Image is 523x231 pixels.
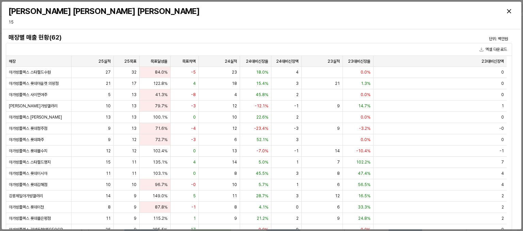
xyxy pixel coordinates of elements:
span: 3 [296,193,299,199]
span: 아가방플렉스 사이먼여주 [9,92,47,97]
span: 56.5% [358,182,370,187]
span: 21 [106,81,111,86]
span: -12.1% [255,103,268,109]
span: 5.7% [258,182,268,187]
span: 목표차액 [182,59,196,64]
span: 12 [132,137,137,142]
span: 3 [296,81,299,86]
span: 아가방플렉스 롯데파주 [9,137,44,142]
span: 13 [232,148,237,154]
span: 0 [296,204,299,210]
span: 0 [193,114,196,120]
span: -4 [191,126,196,131]
p: 단위: 백만원 [432,36,508,42]
span: 13 [106,114,111,120]
span: 11 [106,171,111,176]
span: 25목표 [124,59,137,64]
span: 4 [296,70,299,75]
span: 21.2% [257,216,268,221]
span: 8 [337,171,340,176]
button: Close [504,6,514,17]
span: 22.6% [256,114,268,120]
span: 2 [502,204,504,210]
span: 3 [296,137,299,142]
span: 18.0% [256,70,268,75]
p: 15 [9,19,131,25]
span: 0 [193,148,196,154]
span: 13 [131,92,137,97]
span: 122.8% [153,81,168,86]
span: -1 [191,204,196,210]
span: 1 [193,216,196,221]
span: 4.1% [259,204,268,210]
span: 9 [134,193,137,199]
span: 16.5% [358,193,370,199]
span: 14 [232,159,237,165]
span: 1 [502,103,504,109]
span: 6 [337,182,340,187]
span: 0 [501,70,504,75]
span: -3 [294,126,299,131]
button: 엑셀 다운로드 [477,45,510,53]
span: 9 [134,204,137,210]
span: 87.8% [155,204,168,210]
span: 아가방플렉스 롯데몰은평점 [9,216,51,221]
span: 4 [193,81,196,86]
span: 매장 [9,59,16,64]
span: 14.7% [358,103,370,109]
span: 아가방플렉스 롯데이시아 [9,171,47,176]
span: 11 [106,216,111,221]
span: -3.2% [359,126,370,131]
span: 강릉제일아가방갤러리 [9,193,43,199]
span: 102.4% [153,148,168,154]
h3: [PERSON_NAME] [PERSON_NAME] [PERSON_NAME] [9,6,387,16]
span: -5 [191,70,196,75]
span: 10 [232,114,237,120]
span: 13 [131,126,137,131]
span: 12 [335,193,340,199]
span: 32 [131,70,137,75]
span: 23실적 [328,59,340,64]
span: 1 [296,159,299,165]
span: -8 [191,92,196,97]
span: 목표달성율 [150,59,168,64]
span: 23대비신장율 [348,59,370,64]
h4: 매장별 매출 현황(62) [9,34,383,41]
span: 41.3% [155,92,168,97]
span: 0 [501,137,504,142]
span: 5 [193,193,196,199]
span: 9 [134,216,137,221]
span: 10 [131,182,137,187]
span: 4 [501,171,504,176]
span: 45.5% [256,171,268,176]
span: 10 [106,182,111,187]
span: 4 [234,92,237,97]
span: 0.0% [361,70,370,75]
span: 10 [232,182,237,187]
span: 11 [232,193,237,199]
span: 10 [106,103,111,109]
span: 52.1% [256,137,268,142]
span: 9 [337,126,340,131]
span: -1 [294,148,299,154]
span: 13 [131,103,137,109]
span: 9 [337,216,340,221]
span: 0.0% [361,114,370,120]
span: 12 [232,126,237,131]
span: -23.4% [254,126,268,131]
span: 12 [106,148,111,154]
span: 9 [234,216,237,221]
span: -3 [191,103,196,109]
span: 100.1% [153,114,168,120]
span: 45.8% [256,92,268,97]
span: 아가방플렉스 스타필드수원 [9,70,51,75]
span: 0.0% [361,137,370,142]
span: 79.7% [155,103,168,109]
span: 0.0% [361,92,370,97]
span: -7.0% [256,148,268,154]
span: 7 [501,159,504,165]
span: 1 [296,182,299,187]
span: 14 [106,193,111,199]
span: 23대비신장액 [481,59,504,64]
span: 0 [501,92,504,97]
